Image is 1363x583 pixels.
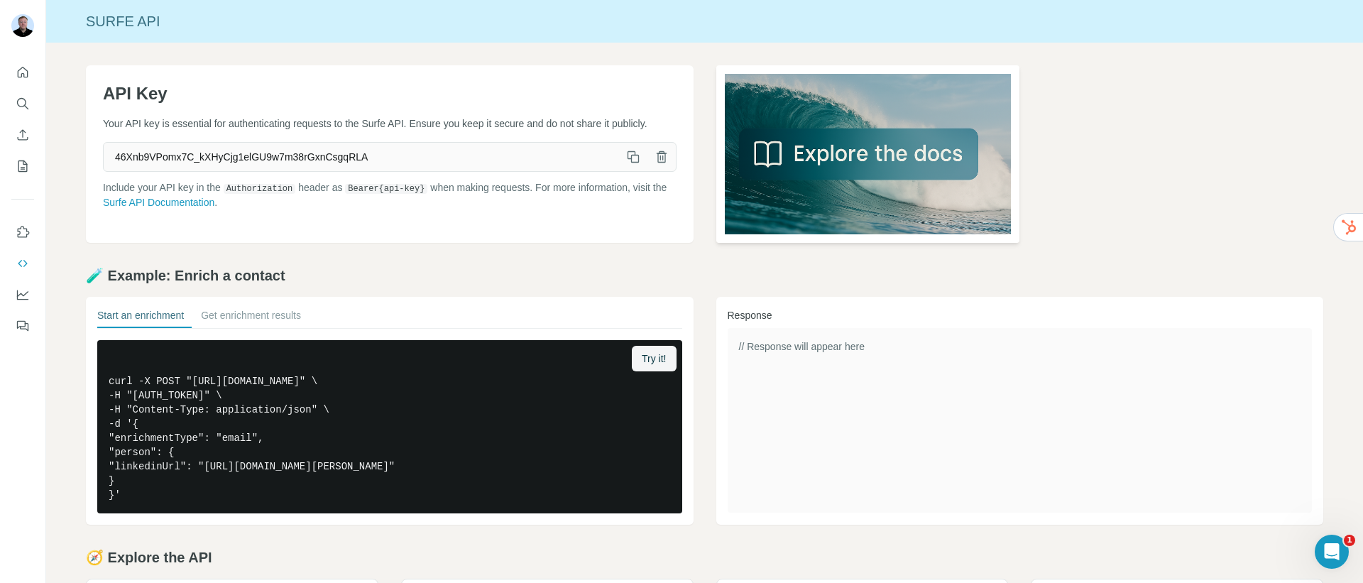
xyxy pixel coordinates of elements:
[11,153,34,179] button: My lists
[1315,535,1349,569] iframe: Intercom live chat
[728,308,1313,322] h3: Response
[11,14,34,37] img: Avatar
[224,184,296,194] code: Authorization
[86,266,1323,285] h2: 🧪 Example: Enrich a contact
[103,197,214,208] a: Surfe API Documentation
[103,116,677,131] p: Your API key is essential for authenticating requests to the Surfe API. Ensure you keep it secure...
[104,144,619,170] span: 46Xnb9VPomx7C_kXHyCjg1elGU9w7m38rGxnCsgqRLA
[103,180,677,209] p: Include your API key in the header as when making requests. For more information, visit the .
[11,219,34,245] button: Use Surfe on LinkedIn
[11,122,34,148] button: Enrich CSV
[86,547,1323,567] h2: 🧭 Explore the API
[739,341,865,352] span: // Response will appear here
[642,352,666,366] span: Try it!
[11,282,34,307] button: Dashboard
[345,184,427,194] code: Bearer {api-key}
[201,308,301,328] button: Get enrichment results
[11,60,34,85] button: Quick start
[103,82,677,105] h1: API Key
[632,346,676,371] button: Try it!
[11,251,34,276] button: Use Surfe API
[97,308,184,328] button: Start an enrichment
[46,11,1363,31] div: Surfe API
[11,313,34,339] button: Feedback
[11,91,34,116] button: Search
[1344,535,1355,546] span: 1
[97,340,682,513] pre: curl -X POST "[URL][DOMAIN_NAME]" \ -H "[AUTH_TOKEN]" \ -H "Content-Type: application/json" \ -d ...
